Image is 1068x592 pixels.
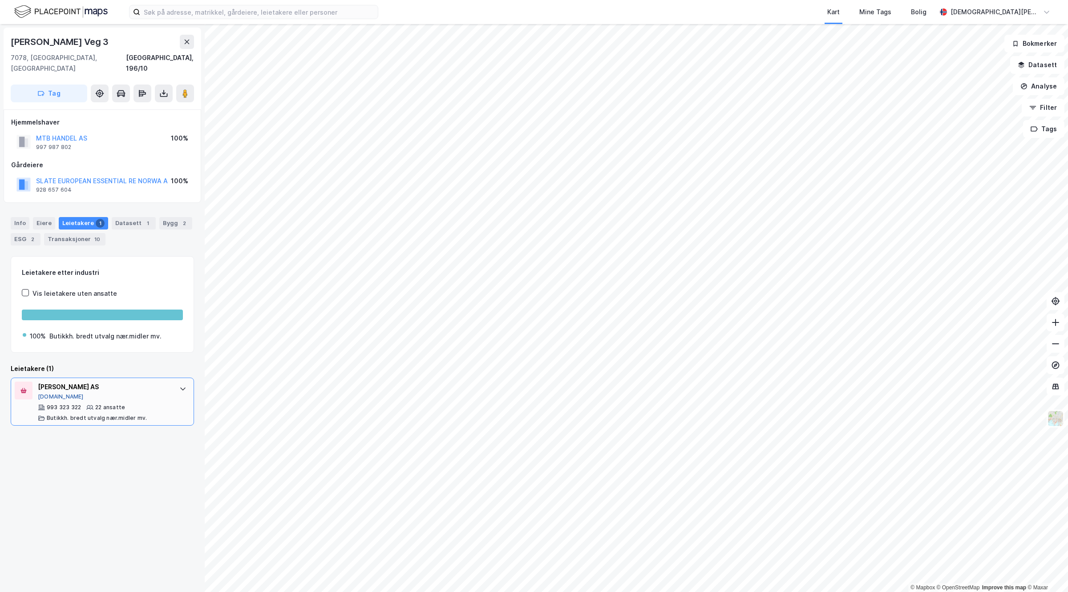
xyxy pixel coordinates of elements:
iframe: Chat Widget [1023,549,1068,592]
div: 100% [30,331,46,342]
div: 997 987 802 [36,144,71,151]
div: [PERSON_NAME] Veg 3 [11,35,110,49]
a: Improve this map [982,584,1026,591]
div: 100% [171,133,188,144]
div: 10 [93,235,102,244]
img: Z [1047,410,1064,427]
a: Mapbox [910,584,935,591]
div: [PERSON_NAME] AS [38,382,170,392]
div: 1 [143,219,152,228]
div: Leietakere [59,217,108,230]
input: Søk på adresse, matrikkel, gårdeiere, leietakere eller personer [140,5,378,19]
div: [DEMOGRAPHIC_DATA][PERSON_NAME] [951,7,1040,17]
img: logo.f888ab2527a4732fd821a326f86c7f29.svg [14,4,108,20]
div: Mine Tags [859,7,891,17]
div: Eiere [33,217,55,230]
div: 2 [180,219,189,228]
div: Butikkh. bredt utvalg nær.midler mv. [47,415,147,422]
div: ESG [11,233,40,246]
button: Tag [11,85,87,102]
button: Analyse [1013,77,1064,95]
div: 22 ansatte [95,404,125,411]
div: Butikkh. bredt utvalg nær.midler mv. [49,331,162,342]
div: Bygg [159,217,192,230]
div: 993 323 322 [47,404,81,411]
a: OpenStreetMap [937,584,980,591]
button: [DOMAIN_NAME] [38,393,84,400]
div: 2 [28,235,37,244]
div: Vis leietakere uten ansatte [32,288,117,299]
div: Gårdeiere [11,160,194,170]
button: Datasett [1010,56,1064,74]
div: Leietakere etter industri [22,267,183,278]
div: 928 657 604 [36,186,72,193]
div: Bolig [911,7,926,17]
div: 100% [171,176,188,186]
div: 1 [96,219,105,228]
div: Kart [827,7,840,17]
button: Bokmerker [1004,35,1064,52]
div: Transaksjoner [44,233,105,246]
button: Filter [1022,99,1064,117]
button: Tags [1023,120,1064,138]
div: Hjemmelshaver [11,117,194,128]
div: Leietakere (1) [11,363,194,374]
div: Datasett [112,217,156,230]
div: 7078, [GEOGRAPHIC_DATA], [GEOGRAPHIC_DATA] [11,52,126,74]
div: [GEOGRAPHIC_DATA], 196/10 [126,52,194,74]
div: Info [11,217,29,230]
